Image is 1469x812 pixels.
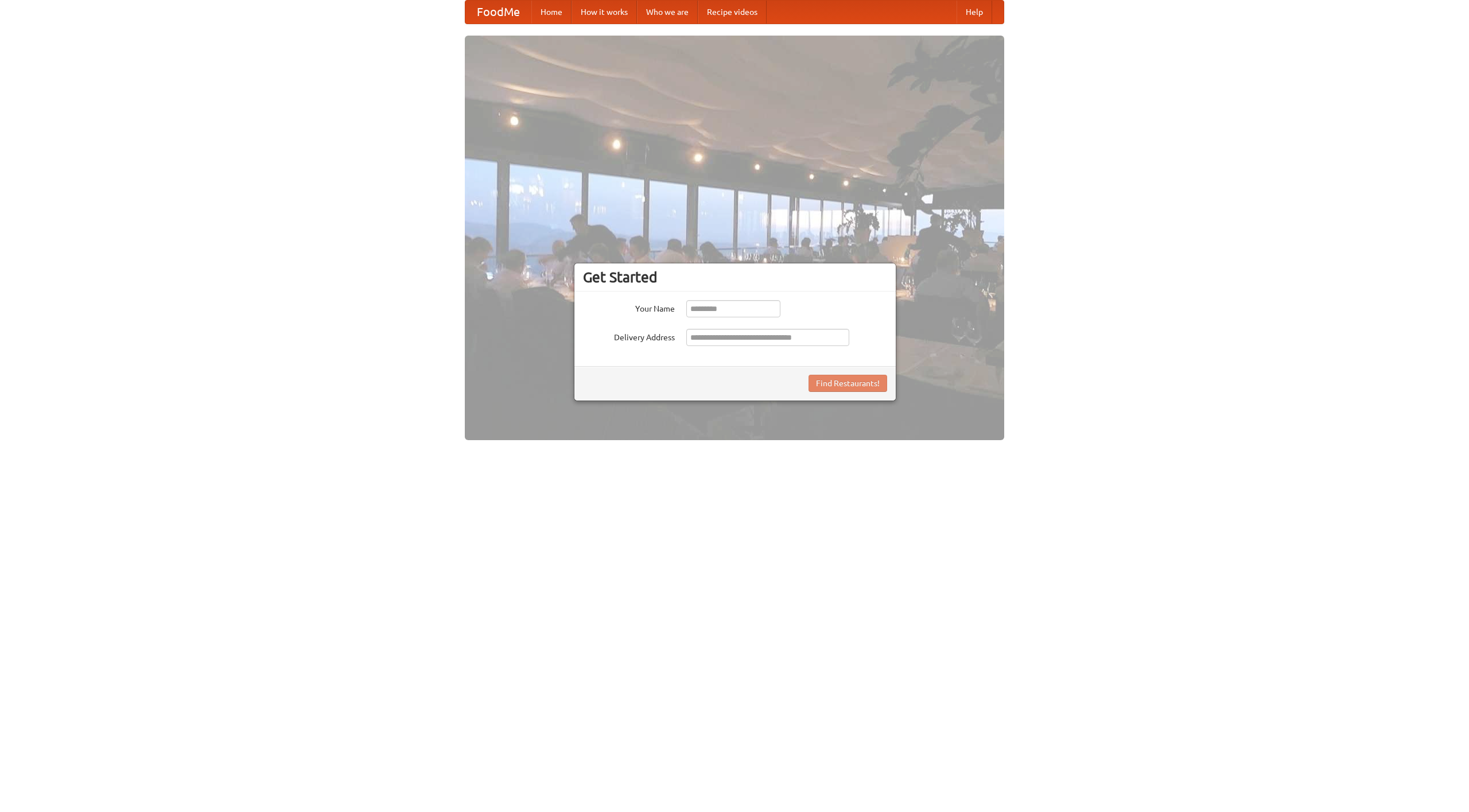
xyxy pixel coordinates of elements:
a: Recipe videos [698,1,767,24]
button: Find Restaurants! [809,375,887,392]
label: Delivery Address [583,329,675,343]
label: Your Name [583,300,675,314]
a: Help [957,1,992,24]
a: How it works [572,1,637,24]
a: FoodMe [465,1,531,24]
h3: Get Started [583,269,887,286]
a: Who we are [637,1,698,24]
a: Home [531,1,572,24]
